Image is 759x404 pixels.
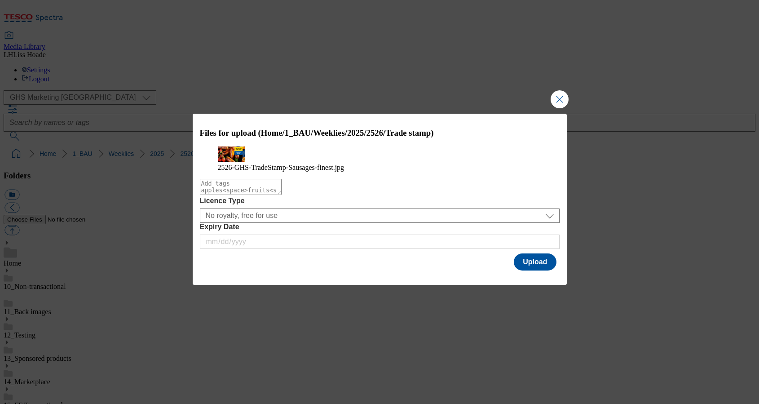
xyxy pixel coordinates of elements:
img: preview [218,147,245,162]
h3: Files for upload (Home/1_BAU/Weeklies/2025/2526/Trade stamp) [200,128,560,138]
button: Close Modal [551,90,569,108]
label: Licence Type [200,197,560,205]
button: Upload [514,253,556,271]
figcaption: 2526-GHS-TradeStamp-Sausages-finest.jpg [218,164,542,172]
div: Modal [193,114,567,285]
label: Expiry Date [200,223,560,231]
